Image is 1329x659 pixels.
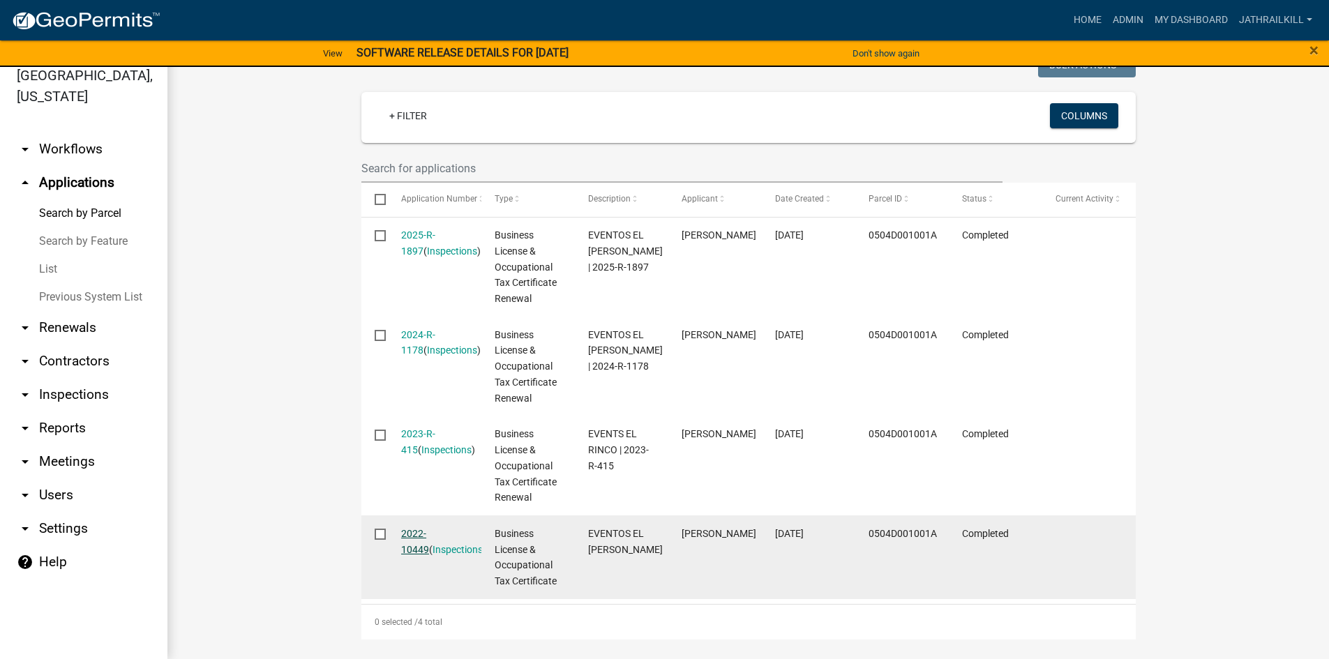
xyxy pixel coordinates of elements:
[847,42,925,65] button: Don't show again
[869,229,937,241] span: 0504D001001A
[401,528,429,555] a: 2022-10449
[388,183,481,216] datatable-header-cell: Application Number
[1309,40,1319,60] span: ×
[962,329,1009,340] span: Completed
[588,229,663,273] span: EVENTOS EL RINCON | 2025-R-1897
[682,229,756,241] span: RIGOBERTO N REYES
[588,194,631,204] span: Description
[588,329,663,372] span: EVENTOS EL RINCON | 2024-R-1178
[481,183,575,216] datatable-header-cell: Type
[401,428,435,455] a: 2023-R-415
[356,46,569,59] strong: SOFTWARE RELEASE DETAILS FOR [DATE]
[17,141,33,158] i: arrow_drop_down
[1233,7,1318,33] a: Jathrailkill
[775,528,804,539] span: 01/18/2022
[668,183,762,216] datatable-header-cell: Applicant
[962,528,1009,539] span: Completed
[1107,7,1149,33] a: Admin
[17,353,33,370] i: arrow_drop_down
[17,386,33,403] i: arrow_drop_down
[1050,103,1118,128] button: Columns
[375,617,418,627] span: 0 selected /
[588,428,649,471] span: EVENTS EL RINCO | 2023-R-415
[401,227,468,259] div: ( )
[869,329,937,340] span: 0504D001001A
[1309,42,1319,59] button: Close
[17,453,33,470] i: arrow_drop_down
[361,183,388,216] datatable-header-cell: Select
[17,520,33,537] i: arrow_drop_down
[401,526,468,558] div: ( )
[495,428,557,503] span: Business License & Occupational Tax Certificate Renewal
[762,183,855,216] datatable-header-cell: Date Created
[427,245,477,257] a: Inspections
[869,528,937,539] span: 0504D001001A
[495,329,557,404] span: Business License & Occupational Tax Certificate Renewal
[775,428,804,439] span: 01/05/2023
[1038,52,1136,77] button: Bulk Actions
[361,154,1003,183] input: Search for applications
[361,605,1136,639] div: 4 total
[1149,7,1233,33] a: My Dashboard
[682,428,756,439] span: RIGOBERTO N REYES
[17,554,33,570] i: help
[17,174,33,191] i: arrow_drop_up
[401,229,435,257] a: 2025-R-1897
[17,420,33,437] i: arrow_drop_down
[378,103,438,128] a: + Filter
[401,329,435,356] a: 2024-R-1178
[495,194,513,204] span: Type
[682,528,756,539] span: RIGOBERTO N REYES
[588,528,663,555] span: EVENTOS EL RINCON
[17,319,33,336] i: arrow_drop_down
[1042,183,1136,216] datatable-header-cell: Current Activity
[1068,7,1107,33] a: Home
[433,544,483,555] a: Inspections
[401,327,468,359] div: ( )
[401,426,468,458] div: ( )
[421,444,472,455] a: Inspections
[855,183,949,216] datatable-header-cell: Parcel ID
[775,329,804,340] span: 02/02/2024
[1056,194,1113,204] span: Current Activity
[775,229,804,241] span: 01/29/2025
[575,183,668,216] datatable-header-cell: Description
[495,229,557,304] span: Business License & Occupational Tax Certificate Renewal
[869,428,937,439] span: 0504D001001A
[495,528,557,586] span: Business License & Occupational Tax Certificate
[962,428,1009,439] span: Completed
[682,329,756,340] span: RIGOBERTO N REYES
[962,229,1009,241] span: Completed
[427,344,477,356] a: Inspections
[869,194,902,204] span: Parcel ID
[317,42,348,65] a: View
[401,194,477,204] span: Application Number
[775,194,824,204] span: Date Created
[949,183,1042,216] datatable-header-cell: Status
[962,194,986,204] span: Status
[17,487,33,503] i: arrow_drop_down
[682,194,718,204] span: Applicant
